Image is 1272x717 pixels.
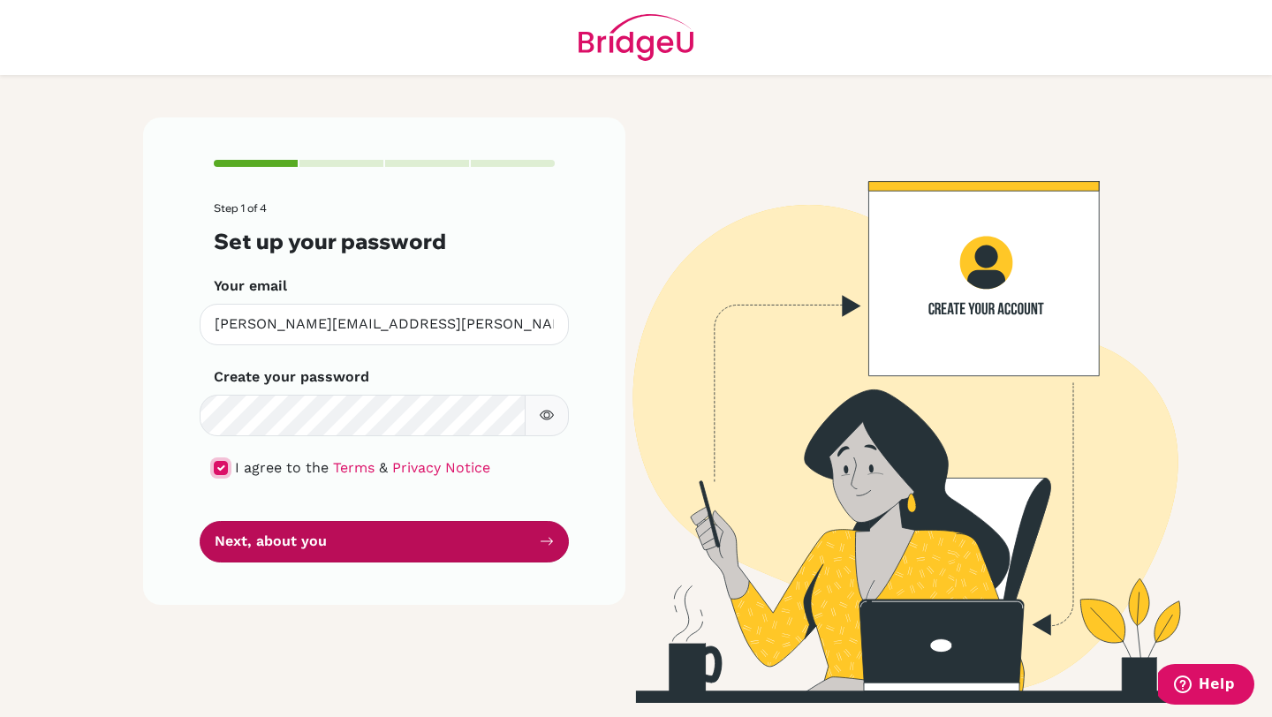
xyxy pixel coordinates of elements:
[379,459,388,476] span: &
[333,459,375,476] a: Terms
[1158,664,1254,708] iframe: Opens a widget where you can find more information
[214,201,267,215] span: Step 1 of 4
[200,521,569,562] button: Next, about you
[214,366,369,388] label: Create your password
[392,459,490,476] a: Privacy Notice
[200,304,569,345] input: Insert your email*
[214,275,287,297] label: Your email
[214,229,555,254] h3: Set up your password
[235,459,329,476] span: I agree to the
